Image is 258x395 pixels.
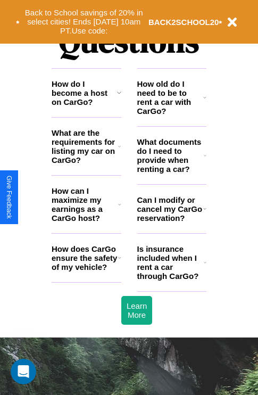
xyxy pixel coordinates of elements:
h3: What documents do I need to provide when renting a car? [137,137,204,174]
button: Back to School savings of 20% in select cities! Ends [DATE] 10am PT.Use code: [20,5,148,38]
b: BACK2SCHOOL20 [148,18,219,27]
h3: How does CarGo ensure the safety of my vehicle? [52,244,118,271]
h3: Is insurance included when I rent a car through CarGo? [137,244,204,281]
h3: How do I become a host on CarGo? [52,79,117,106]
h3: How can I maximize my earnings as a CarGo host? [52,186,118,223]
h3: What are the requirements for listing my car on CarGo? [52,128,118,164]
button: Learn More [121,296,152,325]
h3: Can I modify or cancel my CarGo reservation? [137,195,203,223]
h3: How old do I need to be to rent a car with CarGo? [137,79,204,116]
iframe: Intercom live chat [11,359,36,384]
div: Give Feedback [5,176,13,219]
